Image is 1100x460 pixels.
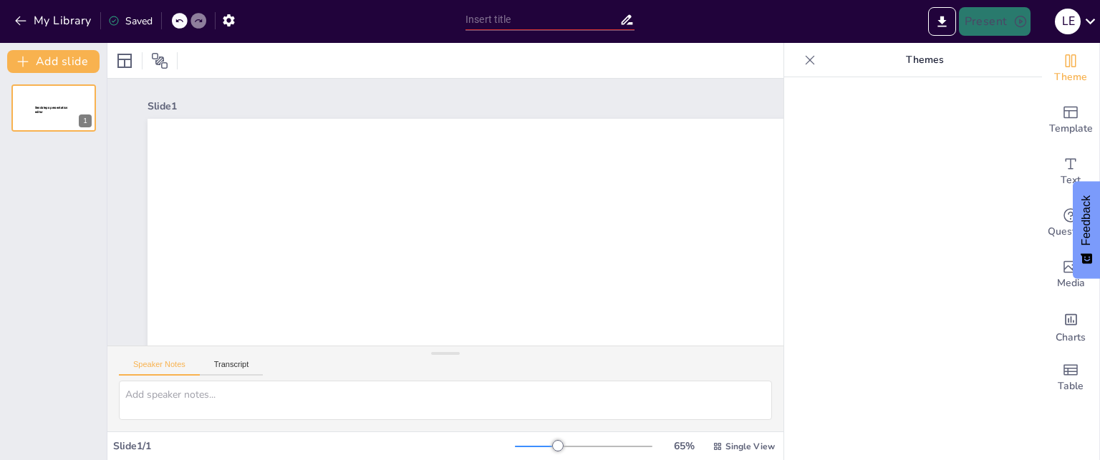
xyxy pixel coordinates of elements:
[7,50,100,73] button: Add slide
[108,14,153,28] div: Saved
[725,441,775,452] span: Single View
[1042,197,1099,249] div: Get real-time input from your audience
[1058,378,1084,394] span: Table
[200,360,264,376] button: Transcript
[1042,146,1099,197] div: Add text boxes
[119,360,200,376] button: Speaker Notes
[1042,43,1099,94] div: Change the overall theme
[1054,69,1087,85] span: Theme
[1049,121,1093,137] span: Template
[11,84,96,132] div: Sendsteps presentation editor1
[1055,7,1081,36] button: L E
[1080,195,1093,245] span: Feedback
[1042,352,1099,403] div: Add a table
[1057,275,1085,291] span: Media
[1073,181,1100,278] button: Feedback - Show survey
[1042,249,1099,300] div: Add images, graphics, shapes or video
[1056,330,1086,346] span: Charts
[1055,9,1081,34] div: L E
[148,99,884,113] div: Slide 1
[74,89,92,106] button: Cannot delete last slide
[151,52,168,69] span: Position
[1048,224,1094,240] span: Questions
[1061,172,1081,188] span: Text
[79,114,92,127] div: 1
[35,106,68,114] span: Sendsteps presentation editor
[1042,94,1099,146] div: Add ready made slides
[113,49,136,72] div: Layout
[11,9,97,32] button: My Library
[113,439,515,453] div: Slide 1 / 1
[959,7,1031,36] button: Present
[928,7,956,36] button: Export to PowerPoint
[54,89,72,106] button: Duplicate Slide
[1042,300,1099,352] div: Add charts and graphs
[821,43,1028,77] p: Themes
[465,9,619,30] input: Insert title
[667,439,701,453] div: 65 %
